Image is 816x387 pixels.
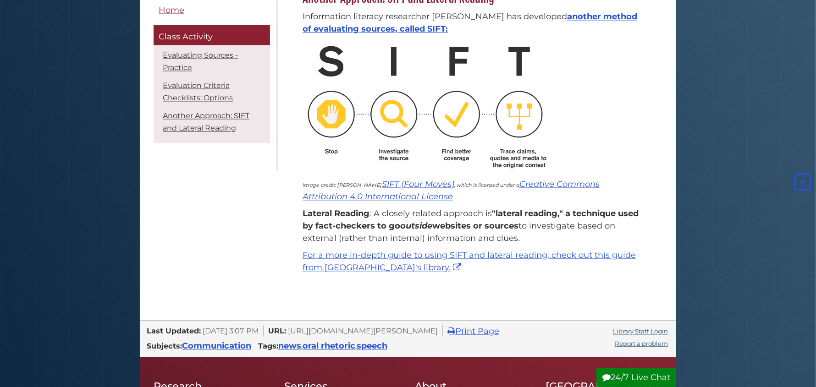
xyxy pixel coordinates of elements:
[288,326,438,335] span: [URL][DOMAIN_NAME][PERSON_NAME]
[447,326,499,336] a: Print Page
[613,327,668,335] a: Library Staff Login
[154,25,270,45] a: Class Activity
[449,262,463,273] a: .
[303,179,600,202] a: Creative Commons Attribution 4.0 International License
[303,182,600,201] em: Image credit: [PERSON_NAME] , which is licensed under a .
[303,250,636,273] a: For a more in-depth guide to using SIFT and lateral reading, check out this guide from [GEOGRAPHI...
[473,221,518,231] strong: or sources
[203,326,259,335] span: [DATE] 3:07 PM
[147,341,182,350] span: Subjects:
[357,341,387,351] a: speech
[159,5,184,15] span: Home
[382,179,454,189] a: SIFT (Four Moves)
[303,207,644,245] p: : A closely related approach is to investigate based on external (rather than internal) informati...
[163,81,233,102] a: Evaluation Criteria Checklists: Options
[163,51,238,72] a: Evaluating Sources - Practice
[792,177,814,187] a: Back to Top
[182,341,251,351] a: Communication
[596,368,676,387] button: 24/7 Live Chat
[447,327,455,335] i: Print Page
[303,208,639,231] strong: "lateral reading," a technique used by fact-checkers to go websites
[159,32,213,42] span: Class Activity
[278,343,387,350] span: , ,
[303,208,369,218] strong: Lateral Reading
[303,341,355,351] a: oral rhetoric
[615,340,668,347] a: Report a problem
[147,326,201,335] span: Last Updated:
[278,341,301,351] a: news
[163,111,249,132] a: Another Approach: SIFT and Lateral Reading
[268,326,286,335] span: URL:
[400,221,432,231] em: outside
[258,341,278,350] span: Tags:
[303,11,644,35] p: Information literacy researcher [PERSON_NAME] has developed
[303,11,637,34] a: another method of evaluating sources, called SIFT:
